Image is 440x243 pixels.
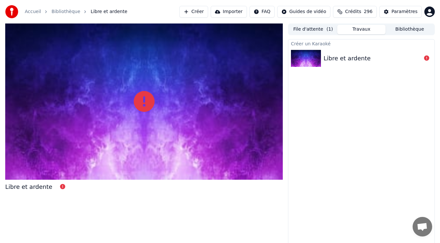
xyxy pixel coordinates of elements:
a: Bibliothèque [52,8,80,15]
button: Bibliothèque [386,25,434,34]
img: youka [5,5,18,18]
span: 296 [364,8,372,15]
nav: breadcrumb [25,8,127,15]
div: Libre et ardente [324,54,371,63]
button: Paramètres [379,6,422,18]
button: File d'attente [289,25,337,34]
div: Libre et ardente [5,182,52,191]
div: Créer un Karaoké [288,39,434,47]
button: Guides de vidéo [277,6,330,18]
span: Crédits [345,8,361,15]
span: ( 1 ) [326,26,333,33]
div: Paramètres [391,8,417,15]
button: Crédits296 [333,6,377,18]
div: Ouvrir le chat [413,217,432,236]
a: Accueil [25,8,41,15]
button: FAQ [250,6,275,18]
button: Travaux [337,25,386,34]
button: Créer [179,6,208,18]
button: Importer [211,6,247,18]
span: Libre et ardente [91,8,127,15]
